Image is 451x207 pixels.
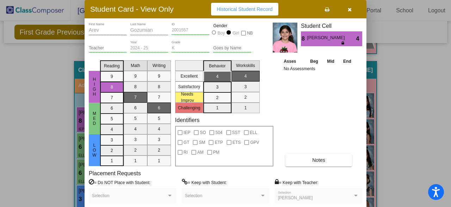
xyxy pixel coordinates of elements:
[182,179,227,186] label: = Keep with Student:
[217,6,273,12] span: Historical Student Record
[213,148,220,157] span: PM
[213,23,251,29] mat-label: Gender
[278,195,313,200] span: [PERSON_NAME]
[175,117,199,123] label: Identifiers
[312,157,325,163] span: Notes
[232,30,239,36] div: Girl
[91,143,98,158] span: Low
[339,57,356,65] th: End
[232,128,240,137] span: SST
[285,154,352,166] button: Notes
[211,3,278,16] button: Historical Student Record
[301,23,362,29] h3: Student Cell
[184,148,188,157] span: RI
[184,128,190,137] span: IEP
[172,28,210,33] input: Enter ID
[184,138,190,147] span: GT
[301,35,307,43] span: 8
[199,138,205,147] span: SM
[275,179,319,186] label: = Keep with Teacher:
[282,65,356,72] td: No Assessments
[356,35,362,43] span: 4
[305,57,322,65] th: Beg
[217,30,225,36] div: Boy
[213,46,251,51] input: goes by name
[247,29,253,37] span: NB
[89,46,127,51] input: teacher
[200,128,206,137] span: SO
[250,138,259,147] span: GPV
[282,57,305,65] th: Asses
[89,179,150,186] label: = Do NOT Place with Student:
[89,170,141,177] label: Placement Requests
[91,77,98,97] span: HIgh
[90,5,174,13] h3: Student Card - View Only
[323,57,339,65] th: Mid
[250,128,257,137] span: ELL
[215,128,222,137] span: 504
[91,111,98,126] span: Med
[233,138,241,147] span: ETS
[307,34,346,41] span: [PERSON_NAME]
[215,138,223,147] span: ETP
[130,46,168,51] input: year
[197,148,204,157] span: AM
[172,46,210,51] input: grade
